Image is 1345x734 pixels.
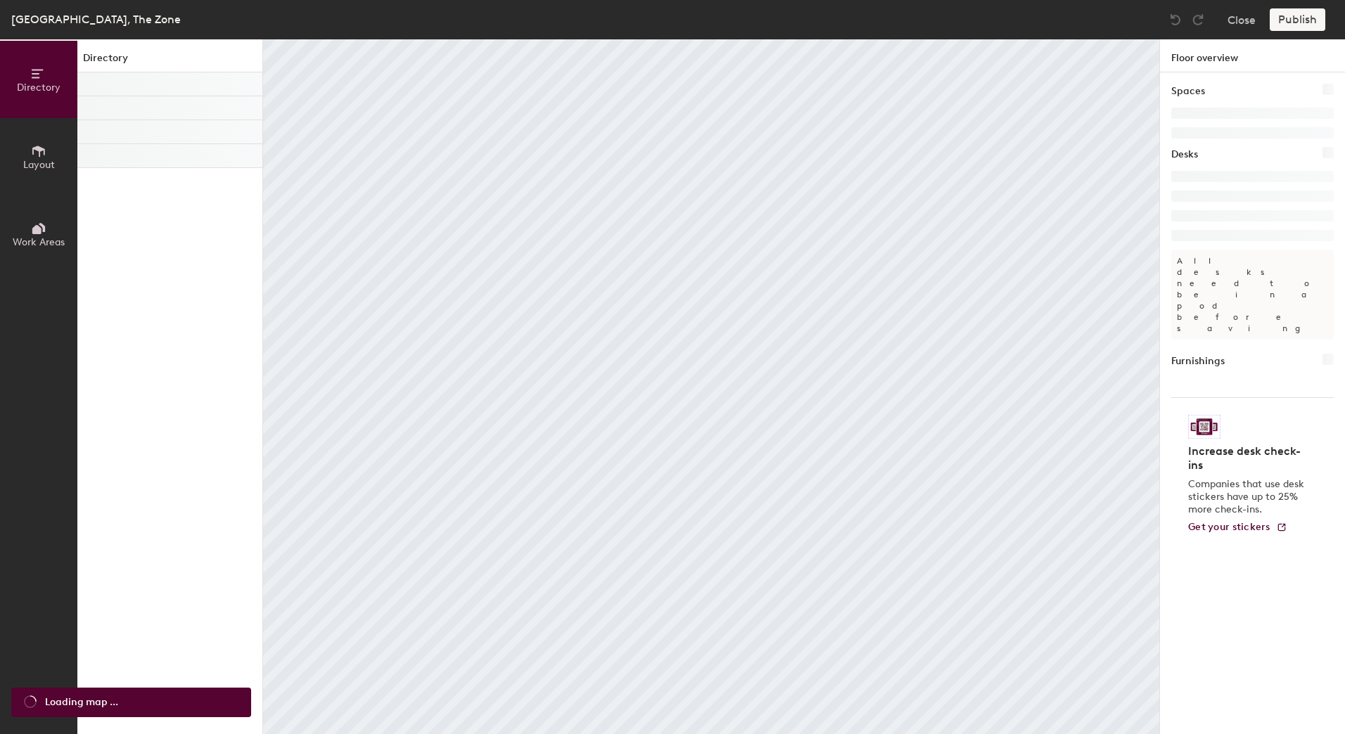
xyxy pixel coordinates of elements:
span: Get your stickers [1188,521,1270,533]
span: Loading map ... [45,695,118,710]
span: Layout [23,159,55,171]
h1: Furnishings [1171,354,1225,369]
canvas: Map [263,39,1159,734]
img: Redo [1191,13,1205,27]
h1: Spaces [1171,84,1205,99]
span: Work Areas [13,236,65,248]
h4: Increase desk check-ins [1188,444,1308,472]
h1: Floor overview [1160,39,1345,72]
p: All desks need to be in a pod before saving [1171,250,1334,340]
p: Companies that use desk stickers have up to 25% more check-ins. [1188,478,1308,516]
h1: Directory [77,51,262,72]
img: Undo [1168,13,1183,27]
div: [GEOGRAPHIC_DATA], The Zone [11,11,181,28]
a: Get your stickers [1188,522,1287,534]
button: Close [1228,8,1256,31]
span: Directory [17,82,60,94]
img: Sticker logo [1188,415,1220,439]
h1: Desks [1171,147,1198,162]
